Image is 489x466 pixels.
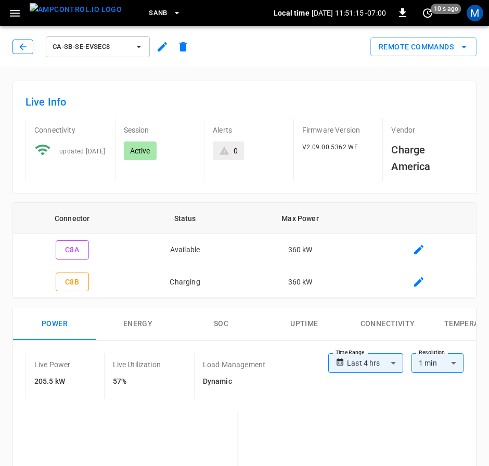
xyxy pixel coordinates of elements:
[179,307,263,341] button: SOC
[239,203,362,234] th: Max Power
[391,125,464,135] p: Vendor
[113,376,161,387] h6: 57%
[131,203,238,234] th: Status
[263,307,346,341] button: Uptime
[234,146,238,156] div: 0
[145,3,185,23] button: SanB
[131,266,238,299] td: Charging
[13,307,96,341] button: Power
[391,141,464,175] h6: Charge America
[113,359,161,370] p: Live Utilization
[34,376,71,387] h6: 205.5 kW
[274,8,310,18] p: Local time
[431,4,461,14] span: 10 s ago
[370,37,477,57] div: remote commands options
[96,307,179,341] button: Energy
[149,7,168,19] span: SanB
[59,148,106,155] span: updated [DATE]
[347,353,403,373] div: Last 4 hrs
[130,146,150,156] p: Active
[419,5,436,21] button: set refresh interval
[239,234,362,266] td: 360 kW
[203,359,265,370] p: Load Management
[419,348,445,357] label: Resolution
[370,37,477,57] button: Remote Commands
[124,125,196,135] p: Session
[56,240,89,260] button: C8A
[53,41,130,53] span: ca-sb-se-evseC8
[467,5,483,21] div: profile-icon
[302,144,358,151] span: V2.09.00.5362.WE
[30,3,122,16] img: ampcontrol.io logo
[346,307,429,341] button: Connectivity
[411,353,464,373] div: 1 min
[13,203,476,298] table: connector table
[302,125,375,135] p: Firmware Version
[34,359,71,370] p: Live Power
[213,125,285,135] p: Alerts
[239,266,362,299] td: 360 kW
[34,125,107,135] p: Connectivity
[13,203,131,234] th: Connector
[46,36,150,57] button: ca-sb-se-evseC8
[312,8,386,18] p: [DATE] 11:51:15 -07:00
[336,348,365,357] label: Time Range
[25,94,464,110] h6: Live Info
[203,376,265,387] h6: Dynamic
[131,234,238,266] td: Available
[56,273,89,292] button: C8B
